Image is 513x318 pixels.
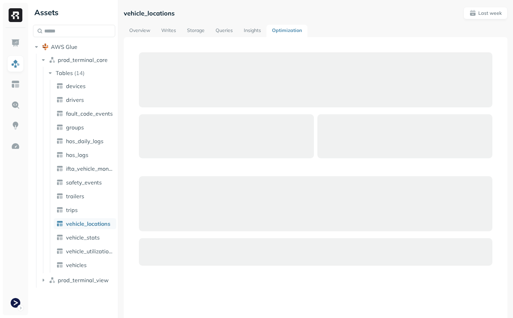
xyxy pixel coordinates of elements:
[56,193,63,200] img: table
[54,81,116,92] a: devices
[66,193,84,200] span: trailers
[210,25,238,37] a: Queries
[66,179,102,186] span: safety_events
[54,94,116,105] a: drivers
[124,25,156,37] a: Overview
[11,298,20,308] img: Terminal
[58,56,108,63] span: prod_terminal_core
[56,138,63,145] img: table
[266,25,307,37] a: Optimization
[56,83,63,89] img: table
[54,149,116,160] a: hos_logs
[56,262,63,268] img: table
[54,246,116,257] a: vehicle_utilization_day
[58,277,109,284] span: prod_terminal_view
[49,277,56,284] img: namespace
[11,100,20,109] img: Query Explorer
[66,124,84,131] span: groups
[33,41,115,52] button: AWS Glue
[56,151,63,158] img: table
[11,59,20,68] img: Assets
[49,56,56,63] img: namespace
[66,248,113,255] span: vehicle_utilization_day
[56,206,63,213] img: table
[40,275,116,286] button: prod_terminal_view
[9,8,22,22] img: Ryft
[47,67,116,78] button: Tables(14)
[54,218,116,229] a: vehicle_locations
[54,232,116,243] a: vehicle_stats
[42,43,49,50] img: root
[11,80,20,89] img: Asset Explorer
[56,234,63,241] img: table
[54,191,116,202] a: trailers
[51,43,77,50] span: AWS Glue
[54,204,116,215] a: trips
[66,234,100,241] span: vehicle_stats
[66,220,110,227] span: vehicle_locations
[66,96,84,103] span: drivers
[56,96,63,103] img: table
[56,179,63,186] img: table
[478,10,502,17] p: Last week
[56,70,73,76] span: Tables
[56,220,63,227] img: table
[11,142,20,151] img: Optimization
[66,262,87,268] span: vehicles
[56,165,63,172] img: table
[66,83,86,89] span: devices
[56,248,63,255] img: table
[182,25,210,37] a: Storage
[54,177,116,188] a: safety_events
[74,70,85,76] p: ( 14 )
[66,151,88,158] span: hos_logs
[66,138,103,145] span: hos_daily_logs
[54,163,116,174] a: ifta_vehicle_months
[54,259,116,271] a: vehicles
[54,136,116,147] a: hos_daily_logs
[54,122,116,133] a: groups
[238,25,266,37] a: Insights
[156,25,182,37] a: Writes
[40,54,116,65] button: prod_terminal_core
[463,7,507,19] button: Last week
[54,108,116,119] a: fault_code_events
[11,121,20,130] img: Insights
[66,165,113,172] span: ifta_vehicle_months
[56,110,63,117] img: table
[33,7,115,18] div: Assets
[56,124,63,131] img: table
[11,39,20,47] img: Dashboard
[124,9,175,17] p: vehicle_locations
[66,206,78,213] span: trips
[66,110,113,117] span: fault_code_events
